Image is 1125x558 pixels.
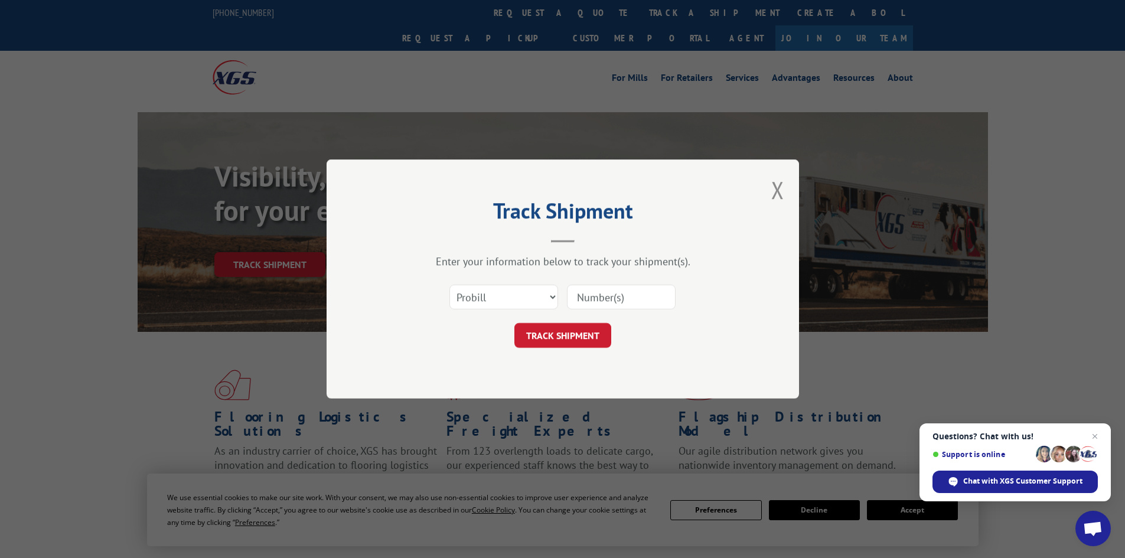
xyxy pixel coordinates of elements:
[1088,429,1102,443] span: Close chat
[567,285,676,309] input: Number(s)
[1075,511,1111,546] div: Open chat
[963,476,1082,487] span: Chat with XGS Customer Support
[386,203,740,225] h2: Track Shipment
[386,254,740,268] div: Enter your information below to track your shipment(s).
[932,432,1098,441] span: Questions? Chat with us!
[771,174,784,205] button: Close modal
[932,450,1032,459] span: Support is online
[932,471,1098,493] div: Chat with XGS Customer Support
[514,323,611,348] button: TRACK SHIPMENT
